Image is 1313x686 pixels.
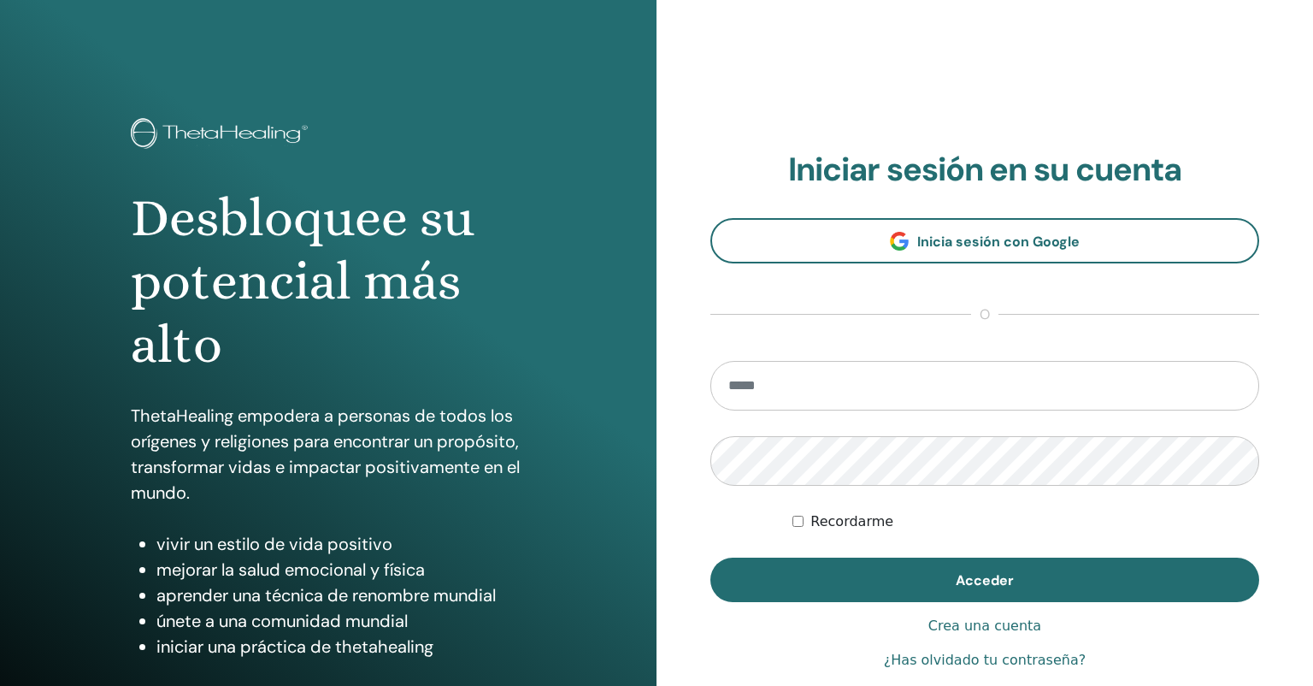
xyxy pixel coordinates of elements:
h1: Desbloquee su potencial más alto [131,186,526,377]
li: únete a una comunidad mundial [156,608,526,634]
li: mejorar la salud emocional y física [156,557,526,583]
a: Inicia sesión con Google [710,218,1259,263]
button: Acceder [710,558,1259,602]
li: aprender una técnica de renombre mundial [156,583,526,608]
h2: Iniciar sesión en su cuenta [710,151,1259,190]
span: Inicia sesión con Google [917,233,1080,251]
li: vivir un estilo de vida positivo [156,531,526,557]
span: o [971,305,998,325]
a: Crea una cuenta [928,616,1041,636]
div: Mantenerme autenticado indefinidamente o hasta cerrar la sesión manualmente [792,512,1259,532]
label: Recordarme [810,512,893,532]
p: ThetaHealing empodera a personas de todos los orígenes y religiones para encontrar un propósito, ... [131,403,526,506]
a: ¿Has olvidado tu contraseña? [884,650,1086,671]
li: iniciar una práctica de thetahealing [156,634,526,659]
span: Acceder [956,571,1014,589]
